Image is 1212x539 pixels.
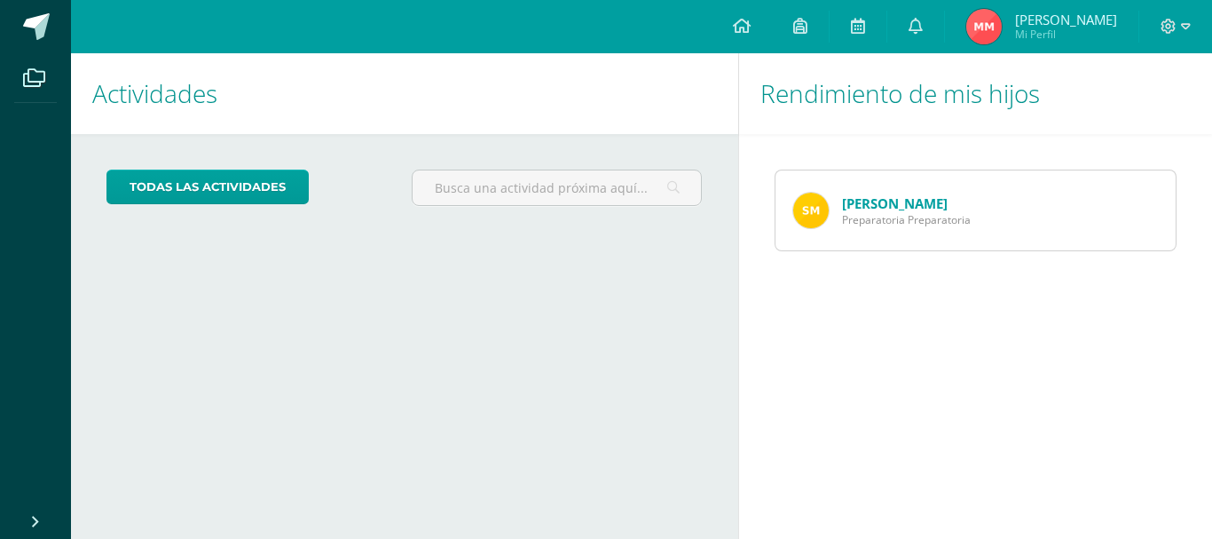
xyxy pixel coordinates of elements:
h1: Rendimiento de mis hijos [760,53,1192,134]
input: Busca una actividad próxima aquí... [413,170,702,205]
a: [PERSON_NAME] [842,194,948,212]
span: Mi Perfil [1015,27,1117,42]
img: 770603c1d6cbdfd2c2e0e457e57793f2.png [966,9,1002,44]
span: [PERSON_NAME] [1015,11,1117,28]
a: todas las Actividades [106,170,309,204]
h1: Actividades [92,53,717,134]
img: a9e6d51da891e320694e6ac017e6948f.png [793,193,829,228]
span: Preparatoria Preparatoria [842,212,971,227]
